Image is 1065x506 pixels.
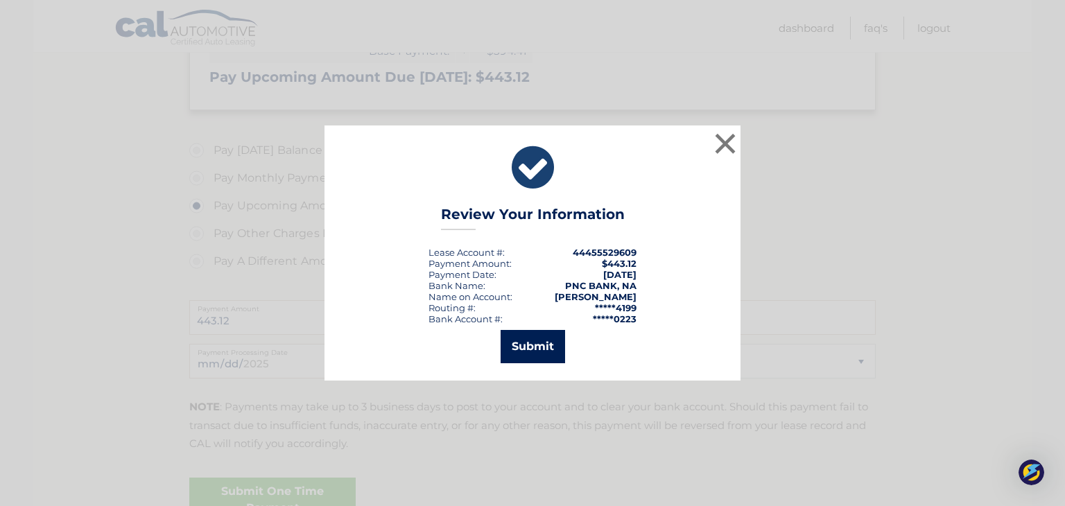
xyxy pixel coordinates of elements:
[428,269,496,280] div: :
[428,313,503,324] div: Bank Account #:
[565,280,637,291] strong: PNC BANK, NA
[555,291,637,302] strong: [PERSON_NAME]
[428,269,494,280] span: Payment Date
[573,247,637,258] strong: 44455529609
[603,269,637,280] span: [DATE]
[428,247,505,258] div: Lease Account #:
[711,130,739,157] button: ×
[428,258,512,269] div: Payment Amount:
[602,258,637,269] span: $443.12
[501,330,565,363] button: Submit
[428,291,512,302] div: Name on Account:
[428,302,476,313] div: Routing #:
[428,280,485,291] div: Bank Name:
[441,206,625,230] h3: Review Your Information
